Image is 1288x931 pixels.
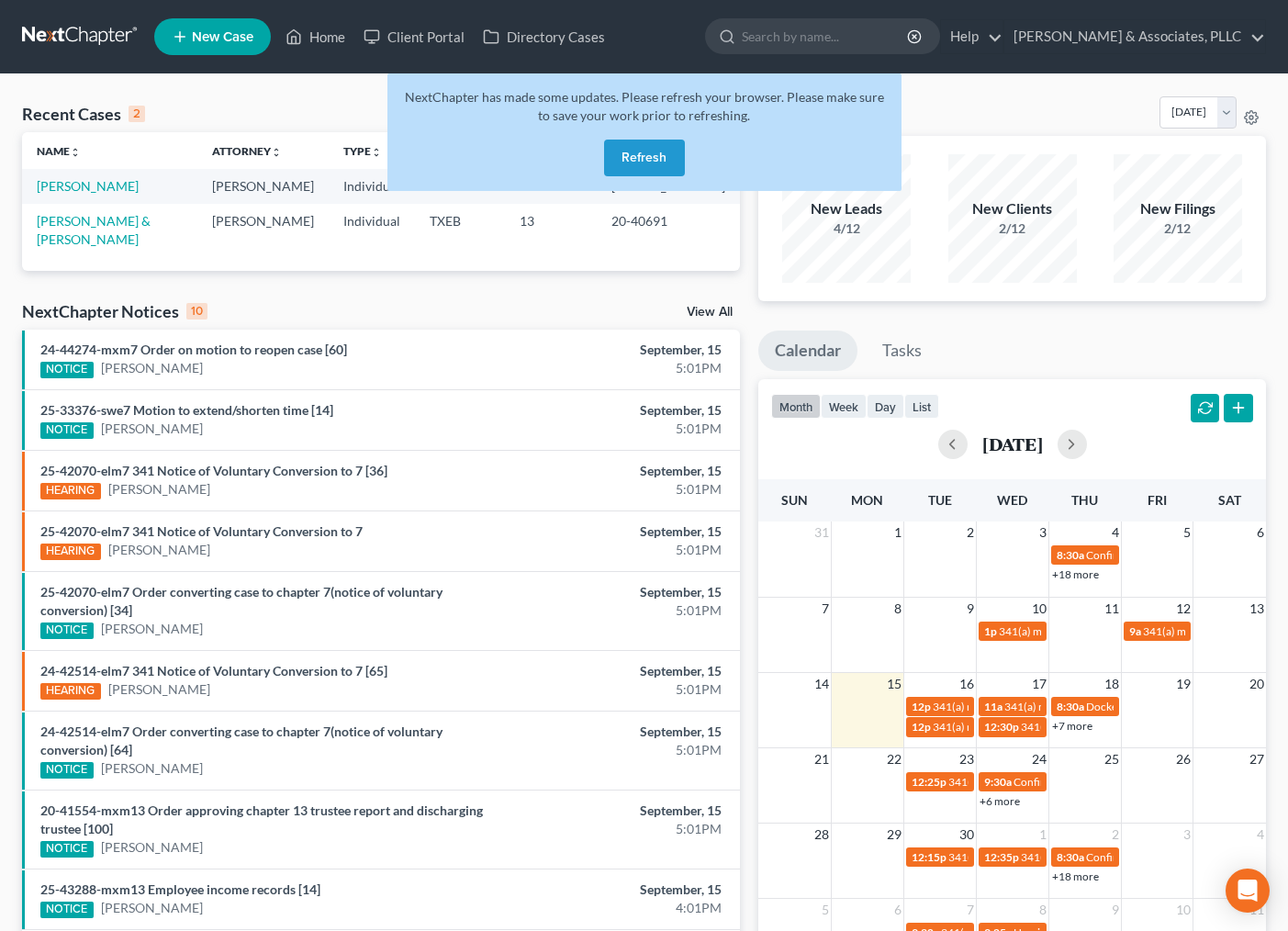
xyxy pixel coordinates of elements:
a: [PERSON_NAME] [108,541,210,559]
a: Directory Cases [474,20,614,53]
div: New Leads [782,198,911,219]
span: Sun [781,492,808,508]
a: [PERSON_NAME] [108,480,210,499]
span: 22 [885,748,903,770]
span: 7 [965,899,976,921]
button: week [821,394,867,419]
a: 20-41554-mxm13 Order approving chapter 13 trustee report and discharging trustee [100] [40,802,483,836]
span: 12:35p [984,850,1019,864]
a: +7 more [1052,719,1092,733]
span: 341(a) meeting for [PERSON_NAME] [933,700,1110,713]
div: 4/12 [782,219,911,238]
i: unfold_more [70,147,81,158]
span: 15 [885,673,903,695]
a: [PERSON_NAME] [101,838,203,857]
a: Tasks [866,331,938,371]
div: NOTICE [40,362,94,378]
div: 2 [129,106,145,122]
div: New Filings [1114,198,1242,219]
span: 341(a) meeting for [1143,624,1232,638]
span: 12p [912,720,931,734]
a: +18 more [1052,869,1099,883]
span: 341(a) meeting for [PERSON_NAME] [948,775,1126,789]
div: September, 15 [507,881,722,899]
a: [PERSON_NAME] [37,178,139,194]
div: NOTICE [40,422,94,439]
span: Tue [928,492,952,508]
a: [PERSON_NAME] [101,420,203,438]
span: 1 [892,522,903,544]
td: 13 [505,204,597,256]
div: HEARING [40,483,101,499]
span: 12p [912,700,931,713]
span: 20 [1248,673,1266,695]
h2: [DATE] [982,434,1043,454]
span: 31 [812,522,831,544]
span: New Case [192,30,253,44]
div: 5:01PM [507,420,722,438]
span: Sat [1218,492,1241,508]
span: 25 [1103,748,1121,770]
a: Client Portal [354,20,474,53]
span: 6 [1255,522,1266,544]
div: September, 15 [507,462,722,480]
span: 5 [1182,522,1193,544]
div: September, 15 [507,662,722,680]
span: 11a [984,700,1002,713]
span: 27 [1248,748,1266,770]
a: 25-33376-swe7 Motion to extend/shorten time [14] [40,402,333,418]
a: [PERSON_NAME] [101,620,203,638]
span: 4 [1255,824,1266,846]
button: list [904,394,939,419]
div: 5:01PM [507,480,722,499]
div: 5:01PM [507,541,722,559]
input: Search by name... [742,19,910,53]
span: 21 [812,748,831,770]
a: Attorneyunfold_more [212,144,282,158]
span: 12:15p [912,850,946,864]
span: Docket Text: for [PERSON_NAME] [1086,700,1250,713]
span: 7 [820,598,831,620]
td: Individual [329,169,415,203]
div: 5:01PM [507,680,722,699]
span: 341(a) meeting for [PERSON_NAME] [1004,700,1182,713]
span: 12 [1174,598,1193,620]
button: day [867,394,904,419]
span: 2 [1110,824,1121,846]
div: 10 [186,303,207,320]
a: +18 more [1052,567,1099,581]
a: Home [276,20,354,53]
div: September, 15 [507,723,722,741]
div: 5:01PM [507,741,722,759]
a: 25-43288-mxm13 Employee income records [14] [40,881,320,897]
div: September, 15 [507,583,722,601]
i: unfold_more [371,147,382,158]
i: unfold_more [271,147,282,158]
span: 9 [1110,899,1121,921]
span: 341(a) meeting for [PERSON_NAME] [948,850,1126,864]
a: 24-42514-elm7 Order converting case to chapter 7(notice of voluntary conversion) [64] [40,723,442,757]
a: [PERSON_NAME] & [PERSON_NAME] [37,213,151,247]
span: 19 [1174,673,1193,695]
a: 24-42514-elm7 341 Notice of Voluntary Conversion to 7 [65] [40,663,387,679]
a: Calendar [758,331,857,371]
span: 9 [965,598,976,620]
span: 16 [958,673,976,695]
span: 3 [1037,522,1048,544]
td: Individual [329,204,415,256]
span: 28 [812,824,831,846]
a: 25-42070-elm7 341 Notice of Voluntary Conversion to 7 [40,523,363,539]
div: NOTICE [40,902,94,918]
span: 8:30a [1057,548,1084,562]
span: 24 [1030,748,1048,770]
span: 14 [812,673,831,695]
div: 5:01PM [507,820,722,838]
span: 12:25p [912,775,946,789]
span: Thu [1071,492,1098,508]
div: September, 15 [507,522,722,541]
div: NOTICE [40,623,94,639]
span: 4 [1110,522,1121,544]
span: 341(a) meeting for [PERSON_NAME] [999,624,1176,638]
a: Nameunfold_more [37,144,81,158]
span: 18 [1103,673,1121,695]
